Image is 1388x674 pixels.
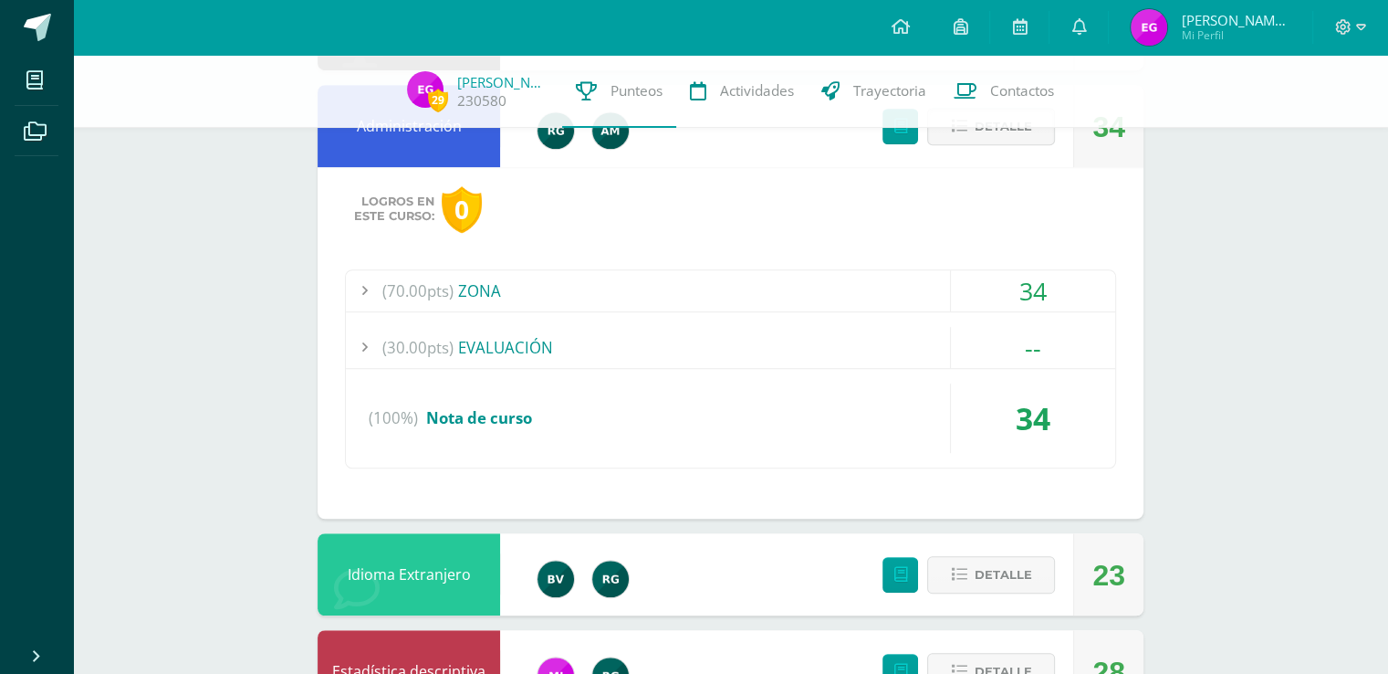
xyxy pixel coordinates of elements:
[720,81,794,100] span: Actividades
[1181,27,1290,43] span: Mi Perfil
[407,71,444,108] img: 20561ef50663017ad790e50a505bc7da.png
[1131,9,1167,46] img: 20561ef50663017ad790e50a505bc7da.png
[951,384,1115,453] div: 34
[369,384,418,453] span: (100%)
[382,327,454,368] span: (30.00pts)
[426,407,532,428] span: Nota de curso
[457,73,548,91] a: [PERSON_NAME]
[457,91,506,111] a: 230580
[808,55,940,128] a: Trayectoria
[974,558,1031,592] span: Detalle
[346,327,1115,368] div: EVALUACIÓN
[562,55,676,128] a: Punteos
[537,561,574,597] img: 07bdc07b5f7a5bb3996481c5c7550e72.png
[442,186,482,233] div: 0
[354,195,434,224] span: Logros en este curso:
[676,55,808,128] a: Actividades
[592,561,629,597] img: 24ef3269677dd7dd963c57b86ff4a022.png
[951,270,1115,311] div: 34
[990,81,1054,100] span: Contactos
[853,81,926,100] span: Trayectoria
[318,533,500,616] div: Idioma Extranjero
[428,89,448,111] span: 29
[927,556,1055,594] button: Detalle
[592,112,629,149] img: 6e92675d869eb295716253c72d38e6e7.png
[940,55,1068,128] a: Contactos
[382,270,454,311] span: (70.00pts)
[346,270,1115,311] div: ZONA
[611,81,663,100] span: Punteos
[537,112,574,149] img: 24ef3269677dd7dd963c57b86ff4a022.png
[1181,11,1290,29] span: [PERSON_NAME] de [PERSON_NAME]
[1092,534,1125,616] div: 23
[951,327,1115,368] div: --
